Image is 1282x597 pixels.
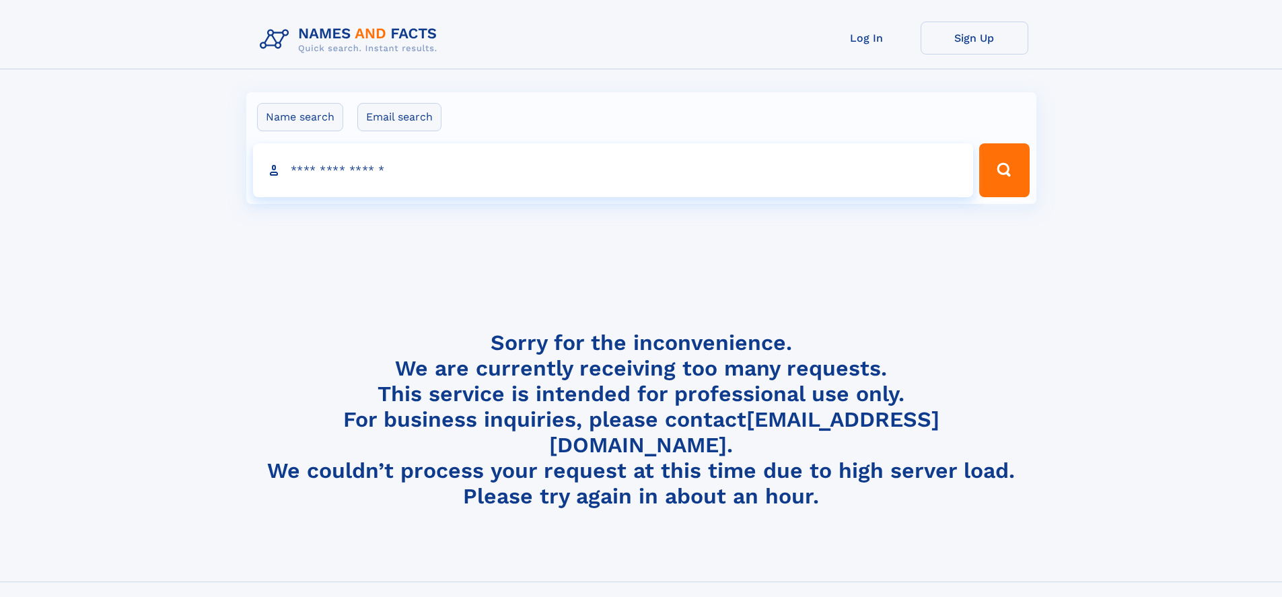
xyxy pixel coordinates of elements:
[549,407,939,458] a: [EMAIL_ADDRESS][DOMAIN_NAME]
[254,330,1028,510] h4: Sorry for the inconvenience. We are currently receiving too many requests. This service is intend...
[979,143,1029,197] button: Search Button
[254,22,448,58] img: Logo Names and Facts
[813,22,921,55] a: Log In
[357,103,441,131] label: Email search
[921,22,1028,55] a: Sign Up
[253,143,974,197] input: search input
[257,103,343,131] label: Name search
